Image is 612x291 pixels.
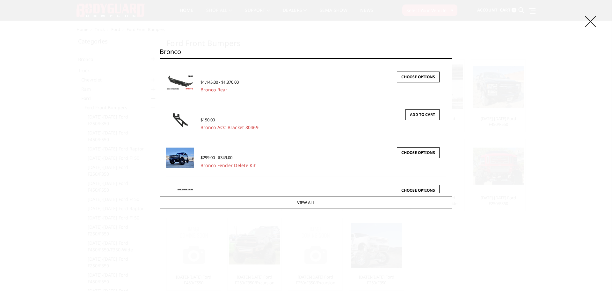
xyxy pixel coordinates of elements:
a: Bronco Fender Delete Kit Bronco Fender Delete Kit [166,144,194,172]
input: Search the store [160,45,452,58]
a: Bronco Fender Delete Kit [200,162,256,168]
a: Bronco Rear Shown with optional bolt-on end caps [166,68,194,96]
a: Bronco Rear [200,87,228,93]
a: Bronco ACC Bracket 80469 [200,124,259,130]
img: Bronco ACC Bracket 80469 [166,112,194,128]
span: $795.00 - $995.00 [200,192,232,198]
a: View All [160,196,452,209]
iframe: Chat Widget [580,260,612,291]
img: Bronco 2-Door Sliders (pair) [166,188,194,203]
a: Choose Options [397,185,440,196]
span: $150.00 [200,117,215,123]
a: Add to Cart [405,109,440,120]
img: Bronco Fender Delete Kit [166,148,194,168]
a: Choose Options [397,147,440,158]
a: Bronco 2-Door Sliders (pair) [166,182,194,210]
a: Bronco ACC Bracket 80469 [166,106,194,134]
a: Choose Options [397,72,440,82]
span: $1,145.00 - $1,370.00 [200,79,239,85]
span: $299.00 - $349.00 [200,155,232,160]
